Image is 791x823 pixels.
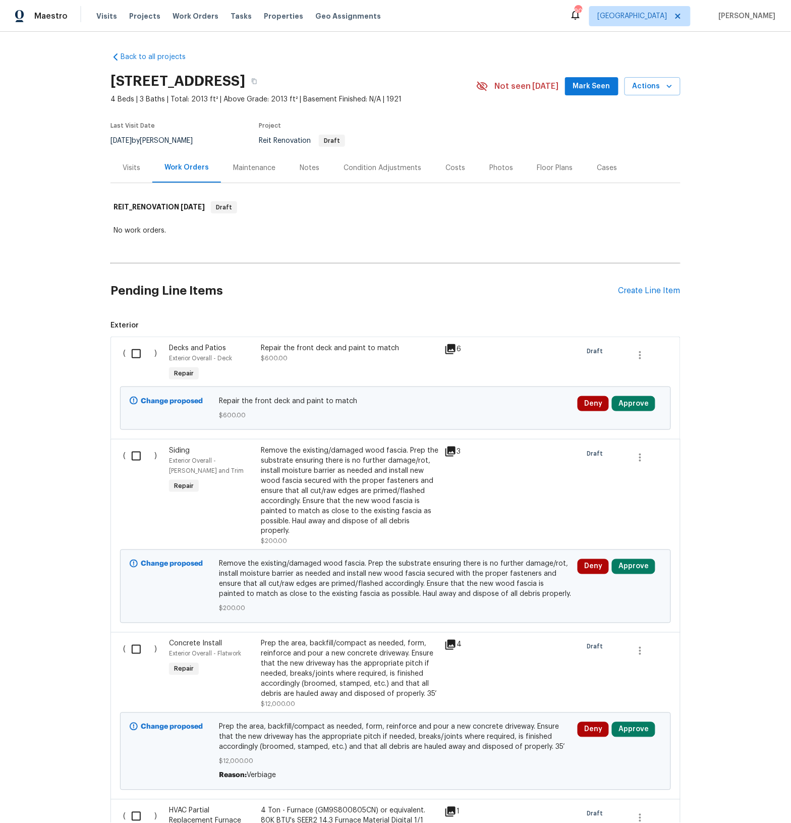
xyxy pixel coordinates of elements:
span: Projects [129,11,160,21]
button: Actions [625,77,681,96]
span: Reit Renovation [259,137,345,144]
span: Properties [264,11,303,21]
span: Prep the area, backfill/compact as needed, form, reinforce and pour a new concrete driveway. Ensu... [219,722,572,752]
span: [DATE] [181,203,205,210]
span: Maestro [34,11,68,21]
span: Draft [587,809,607,819]
b: Change proposed [141,561,203,568]
span: Decks and Patios [169,345,226,352]
h2: [STREET_ADDRESS] [110,76,245,86]
div: Costs [445,163,465,173]
span: Repair [170,481,198,491]
div: Cases [597,163,617,173]
div: 3 [444,446,484,458]
span: $12,000.00 [219,756,572,766]
span: Exterior [110,320,681,331]
button: Copy Address [245,72,263,90]
h2: Pending Line Items [110,267,618,314]
div: 4 [444,639,484,651]
div: ( ) [120,340,166,387]
div: Condition Adjustments [344,163,421,173]
span: Not seen [DATE] [494,81,559,91]
div: Repair the front deck and paint to match [261,343,438,353]
span: Exterior Overall - Deck [169,355,232,361]
button: Deny [578,559,609,574]
span: $12,000.00 [261,701,295,707]
span: Concrete Install [169,640,222,647]
span: Tasks [231,13,252,20]
span: Exterior Overall - [PERSON_NAME] and Trim [169,458,244,474]
span: Draft [587,346,607,356]
b: Change proposed [141,398,203,405]
span: Project [259,123,281,129]
span: Draft [320,138,344,144]
div: Notes [300,163,319,173]
span: Draft [587,642,607,652]
button: Mark Seen [565,77,618,96]
h6: REIT_RENOVATION [114,201,205,213]
button: Approve [612,396,655,411]
span: [GEOGRAPHIC_DATA] [598,11,667,21]
span: Repair the front deck and paint to match [219,396,572,406]
span: Last Visit Date [110,123,155,129]
div: Prep the area, backfill/compact as needed, form, reinforce and pour a new concrete driveway. Ensu... [261,639,438,699]
span: Draft [212,202,236,212]
div: Create Line Item [618,286,681,296]
div: REIT_RENOVATION [DATE]Draft [110,191,681,224]
span: Actions [633,80,672,93]
span: Siding [169,447,190,454]
span: Visits [96,11,117,21]
span: Mark Seen [573,80,610,93]
div: Maintenance [233,163,275,173]
span: $200.00 [219,603,572,614]
span: Repair [170,664,198,674]
span: Remove the existing/damaged wood fascia. Prep the substrate ensuring there is no further damage/r... [219,559,572,599]
div: by [PERSON_NAME] [110,135,205,147]
span: Draft [587,449,607,459]
span: 4 Beds | 3 Baths | Total: 2013 ft² | Above Grade: 2013 ft² | Basement Finished: N/A | 1921 [110,94,476,104]
a: Back to all projects [110,52,207,62]
b: Change proposed [141,724,203,731]
div: Work Orders [164,162,209,173]
span: Repair [170,368,198,378]
div: 1 [444,806,484,818]
span: [DATE] [110,137,132,144]
div: No work orders. [114,226,677,236]
div: Photos [489,163,513,173]
span: Work Orders [173,11,218,21]
div: ( ) [120,443,166,550]
div: Floor Plans [537,163,573,173]
div: Remove the existing/damaged wood fascia. Prep the substrate ensuring there is no further damage/r... [261,446,438,536]
span: [PERSON_NAME] [715,11,776,21]
div: ( ) [120,636,166,712]
div: Visits [123,163,140,173]
button: Approve [612,559,655,574]
span: Exterior Overall - Flatwork [169,651,241,657]
div: 90 [575,6,582,16]
span: Verbiage [247,772,276,779]
button: Deny [578,396,609,411]
span: Reason: [219,772,247,779]
span: $600.00 [219,410,572,420]
span: $200.00 [261,538,287,544]
span: Geo Assignments [315,11,381,21]
div: 6 [444,343,484,355]
button: Approve [612,722,655,737]
button: Deny [578,722,609,737]
span: $600.00 [261,355,288,361]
